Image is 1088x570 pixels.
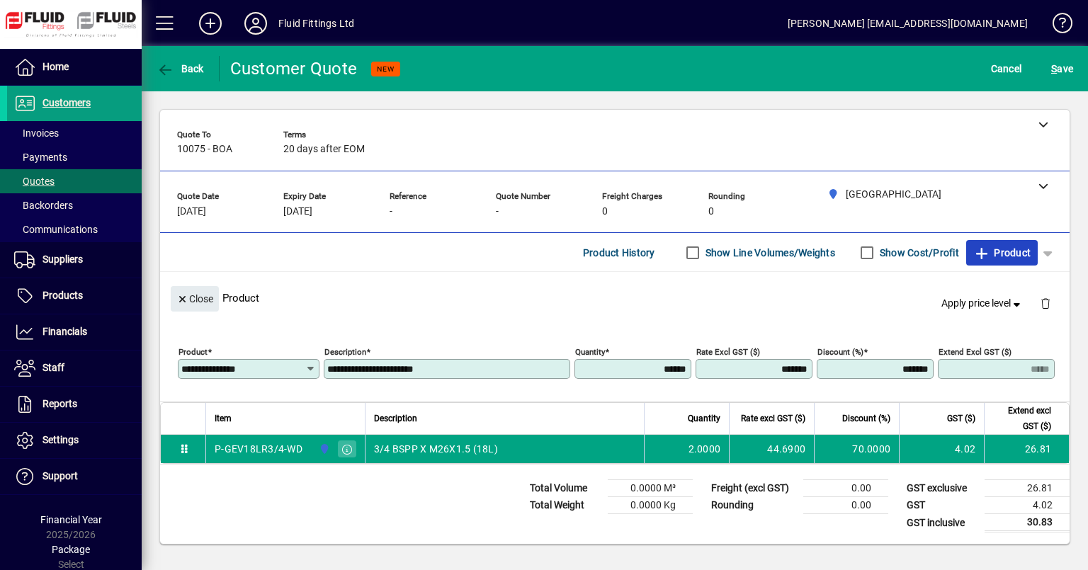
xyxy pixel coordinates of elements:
[984,435,1069,463] td: 26.81
[42,398,77,409] span: Reports
[167,292,222,304] app-page-header-button: Close
[7,50,142,85] a: Home
[7,121,142,145] a: Invoices
[233,11,278,36] button: Profile
[157,63,204,74] span: Back
[966,240,1038,266] button: Product
[42,326,87,337] span: Financials
[803,480,888,497] td: 0.00
[215,411,232,426] span: Item
[177,206,206,217] span: [DATE]
[7,278,142,314] a: Products
[42,362,64,373] span: Staff
[42,434,79,445] span: Settings
[900,497,985,514] td: GST
[7,169,142,193] a: Quotes
[14,152,67,163] span: Payments
[283,144,365,155] span: 20 days after EOM
[900,480,985,497] td: GST exclusive
[377,64,395,74] span: NEW
[696,347,760,357] mat-label: Rate excl GST ($)
[215,442,302,456] div: P-GEV18LR3/4-WD
[1048,56,1077,81] button: Save
[842,411,890,426] span: Discount (%)
[985,497,1070,514] td: 4.02
[523,480,608,497] td: Total Volume
[188,11,233,36] button: Add
[602,206,608,217] span: 0
[14,176,55,187] span: Quotes
[42,290,83,301] span: Products
[42,61,69,72] span: Home
[738,442,805,456] div: 44.6900
[14,127,59,139] span: Invoices
[608,497,693,514] td: 0.0000 Kg
[936,291,1029,317] button: Apply price level
[7,459,142,494] a: Support
[899,435,984,463] td: 4.02
[941,296,1024,311] span: Apply price level
[523,497,608,514] td: Total Weight
[7,350,142,386] a: Staff
[278,12,354,35] div: Fluid Fittings Ltd
[708,206,714,217] span: 0
[153,56,208,81] button: Back
[142,56,220,81] app-page-header-button: Back
[688,442,721,456] span: 2.0000
[160,272,1070,324] div: Product
[315,441,331,457] span: AUCKLAND
[7,387,142,422] a: Reports
[171,286,219,312] button: Close
[900,514,985,532] td: GST inclusive
[817,347,863,357] mat-label: Discount (%)
[40,514,102,525] span: Financial Year
[1051,57,1073,80] span: ave
[1028,297,1062,309] app-page-header-button: Delete
[177,144,232,155] span: 10075 - BOA
[1028,286,1062,320] button: Delete
[7,145,142,169] a: Payments
[14,224,98,235] span: Communications
[230,57,358,80] div: Customer Quote
[7,314,142,350] a: Financials
[42,97,91,108] span: Customers
[496,206,499,217] span: -
[7,217,142,241] a: Communications
[704,480,803,497] td: Freight (excl GST)
[1042,3,1070,49] a: Knowledge Base
[583,241,655,264] span: Product History
[42,253,83,265] span: Suppliers
[7,423,142,458] a: Settings
[741,411,805,426] span: Rate excl GST ($)
[803,497,888,514] td: 0.00
[993,403,1051,434] span: Extend excl GST ($)
[703,246,835,260] label: Show Line Volumes/Weights
[283,206,312,217] span: [DATE]
[688,411,720,426] span: Quantity
[178,347,208,357] mat-label: Product
[877,246,959,260] label: Show Cost/Profit
[947,411,975,426] span: GST ($)
[939,347,1011,357] mat-label: Extend excl GST ($)
[704,497,803,514] td: Rounding
[987,56,1026,81] button: Cancel
[14,200,73,211] span: Backorders
[575,347,605,357] mat-label: Quantity
[7,193,142,217] a: Backorders
[324,347,366,357] mat-label: Description
[374,411,417,426] span: Description
[390,206,392,217] span: -
[577,240,661,266] button: Product History
[42,470,78,481] span: Support
[608,480,693,497] td: 0.0000 M³
[991,57,1022,80] span: Cancel
[176,287,213,311] span: Close
[985,514,1070,532] td: 30.83
[374,442,498,456] span: 3/4 BSPP X M26X1.5 (18L)
[788,12,1028,35] div: [PERSON_NAME] [EMAIL_ADDRESS][DOMAIN_NAME]
[814,435,899,463] td: 70.0000
[52,544,90,555] span: Package
[1051,63,1057,74] span: S
[7,242,142,278] a: Suppliers
[985,480,1070,497] td: 26.81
